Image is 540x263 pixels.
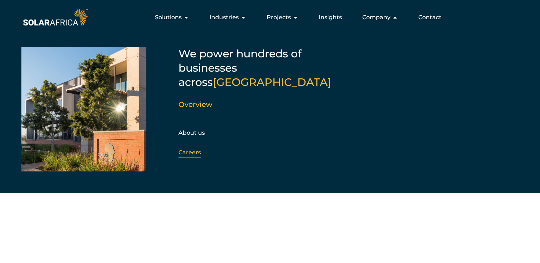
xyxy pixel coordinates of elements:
[418,13,441,22] a: Contact
[362,13,390,22] span: Company
[178,47,357,89] h5: We power hundreds of businesses across
[155,13,182,22] span: Solutions
[210,13,239,22] span: Industries
[178,129,205,136] a: About us
[213,76,331,89] span: [GEOGRAPHIC_DATA]
[178,100,212,109] a: Overview
[267,13,291,22] span: Projects
[178,149,201,156] a: Careers
[90,10,447,25] nav: Menu
[21,219,540,224] h5: SolarAfrica is proudly affiliated with
[319,13,342,22] a: Insights
[90,10,447,25] div: Menu Toggle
